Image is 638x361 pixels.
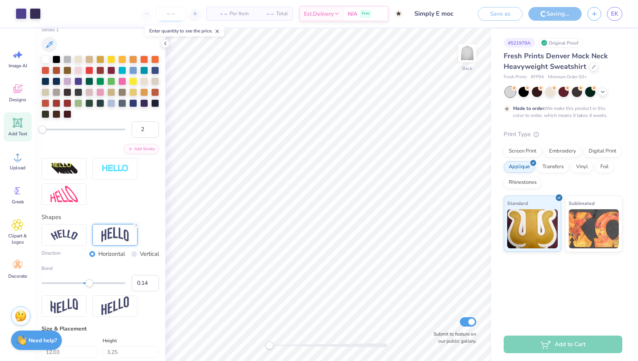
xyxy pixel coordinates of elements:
span: N/A [348,10,357,18]
strong: Need help? [29,337,57,344]
label: Shapes [42,213,61,222]
div: Rhinestones [504,177,542,189]
img: Back [459,45,475,61]
label: Submit to feature on our public gallery. [429,330,476,345]
span: Image AI [9,63,27,69]
img: Flag [51,298,78,314]
div: We make this product in this color to order, which means it takes 4 weeks. [513,105,609,119]
span: Greek [12,199,24,205]
span: – – [258,10,274,18]
div: Print Type [504,130,622,139]
img: Sublimated [569,209,619,248]
input: Untitled Design [408,6,466,22]
button: Add Stroke [124,144,159,154]
span: Sublimated [569,199,595,207]
span: Upload [10,165,25,171]
span: Clipart & logos [5,233,31,245]
div: Foil [595,161,614,173]
div: Enter quantity to see the price. [145,25,224,36]
div: Transfers [537,161,569,173]
label: Stroke 1 [42,26,59,33]
span: Fresh Prints Denver Mock Neck Heavyweight Sweatshirt [504,51,608,71]
span: Free [362,11,369,16]
span: – – [211,10,227,18]
span: Standard [507,199,528,207]
label: Horizontal [98,250,125,259]
img: Negative Space [101,164,129,173]
div: # 521979A [504,38,535,48]
img: 3D Illusion [51,162,78,175]
img: Arch [101,227,129,242]
label: Bend [42,265,159,272]
div: Embroidery [544,145,581,157]
div: Vinyl [571,161,593,173]
img: Rise [101,296,129,316]
label: Direction [42,250,61,259]
span: Est. Delivery [304,10,334,18]
label: Height [103,336,117,345]
span: Total [276,10,288,18]
span: Fresh Prints [504,74,527,81]
div: Original Proof [539,38,583,48]
span: Add Text [8,131,27,137]
span: Designs [9,97,26,103]
span: Decorate [8,273,27,279]
div: Applique [504,161,535,173]
label: Vertical [140,250,159,259]
img: Free Distort [51,186,78,203]
div: Size & Placement [42,325,159,333]
div: Screen Print [504,145,542,157]
div: Digital Print [584,145,622,157]
span: Minimum Order: 50 + [548,74,587,81]
img: Standard [507,209,558,248]
strong: Made to order: [513,105,546,111]
div: Accessibility label [38,126,46,133]
div: Accessibility label [85,279,93,287]
div: Back [462,65,472,72]
span: EK [611,9,618,18]
a: EK [607,7,622,21]
span: # FP94 [531,74,544,81]
img: Arc [51,230,78,240]
span: Per Item [230,10,249,18]
div: Accessibility label [266,341,273,349]
input: – – [155,7,186,21]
